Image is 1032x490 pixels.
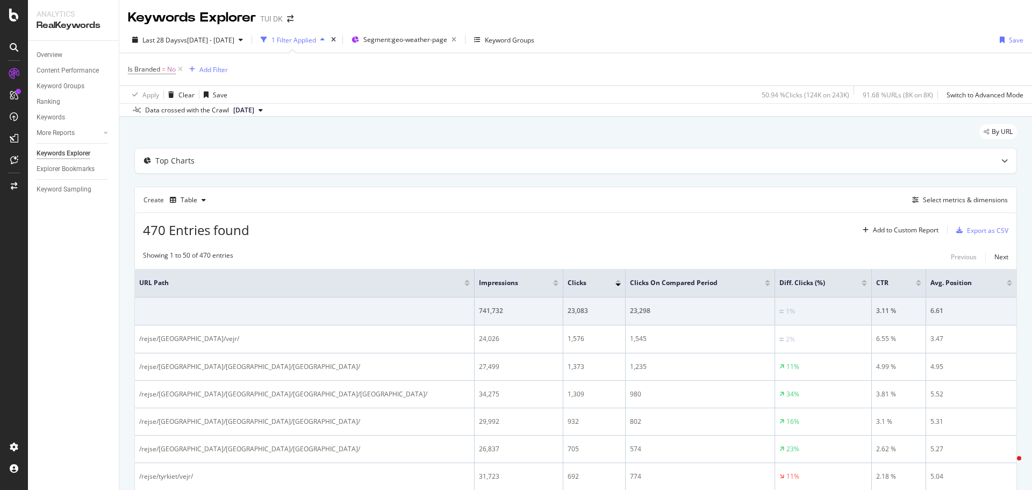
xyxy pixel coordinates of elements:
[37,65,111,76] a: Content Performance
[479,306,558,316] div: 741,732
[329,34,338,45] div: times
[139,389,470,399] div: /rejse/[GEOGRAPHIC_DATA]/[GEOGRAPHIC_DATA]/[GEOGRAPHIC_DATA]/[GEOGRAPHIC_DATA]/
[485,35,534,45] div: Keyword Groups
[199,86,227,103] button: Save
[128,65,160,74] span: Is Branded
[568,389,621,399] div: 1,309
[233,105,254,115] span: 2025 Aug. 24th
[979,124,1017,139] div: legacy label
[930,334,1012,344] div: 3.47
[347,31,461,48] button: Segment:geo-weather-page
[479,389,558,399] div: 34,275
[37,49,62,61] div: Overview
[128,31,247,48] button: Last 28 Daysvs[DATE] - [DATE]
[155,155,195,166] div: Top Charts
[995,31,1023,48] button: Save
[930,306,1012,316] div: 6.61
[568,472,621,481] div: 692
[139,417,470,427] div: /rejse/[GEOGRAPHIC_DATA]/[GEOGRAPHIC_DATA]/[GEOGRAPHIC_DATA]/
[876,306,921,316] div: 3.11 %
[37,96,60,108] div: Ranking
[786,362,799,372] div: 11%
[37,81,111,92] a: Keyword Groups
[942,86,1023,103] button: Switch to Advanced Mode
[470,31,539,48] button: Keyword Groups
[139,362,470,372] div: /rejse/[GEOGRAPHIC_DATA]/[GEOGRAPHIC_DATA]/[GEOGRAPHIC_DATA]/
[164,86,195,103] button: Clear
[139,334,470,344] div: /rejse/[GEOGRAPHIC_DATA]/vejr/
[37,127,75,139] div: More Reports
[37,164,95,175] div: Explorer Bookmarks
[37,112,111,123] a: Keywords
[995,453,1021,479] iframe: Intercom live chat
[876,417,921,427] div: 3.1 %
[876,444,921,454] div: 2.62 %
[786,389,799,399] div: 34%
[930,278,991,288] span: Avg. Position
[630,472,770,481] div: 774
[37,19,110,32] div: RealKeywords
[167,62,176,77] span: No
[37,96,111,108] a: Ranking
[37,184,111,195] a: Keyword Sampling
[479,417,558,427] div: 29,992
[779,310,784,313] img: Equal
[923,195,1008,204] div: Select metrics & dimensions
[630,334,770,344] div: 1,545
[37,164,111,175] a: Explorer Bookmarks
[951,252,977,261] div: Previous
[930,444,1012,454] div: 5.27
[287,15,293,23] div: arrow-right-arrow-left
[271,35,316,45] div: 1 Filter Applied
[37,127,101,139] a: More Reports
[873,227,938,233] div: Add to Custom Report
[876,362,921,372] div: 4.99 %
[479,334,558,344] div: 24,026
[630,362,770,372] div: 1,235
[37,148,111,159] a: Keywords Explorer
[951,251,977,264] button: Previous
[37,148,90,159] div: Keywords Explorer
[143,251,233,264] div: Showing 1 to 50 of 470 entries
[630,306,770,316] div: 23,298
[181,35,234,45] span: vs [DATE] - [DATE]
[630,278,749,288] span: Clicks On Compared Period
[568,334,621,344] div: 1,576
[142,90,159,100] div: Apply
[858,222,938,239] button: Add to Custom Report
[178,90,195,100] div: Clear
[37,81,84,92] div: Keyword Groups
[185,63,228,76] button: Add Filter
[1009,35,1023,45] div: Save
[952,222,1008,239] button: Export as CSV
[786,417,799,427] div: 16%
[568,362,621,372] div: 1,373
[786,472,799,481] div: 11%
[630,444,770,454] div: 574
[786,307,795,316] div: 1%
[363,35,447,44] span: Segment: geo-weather-page
[786,444,799,454] div: 23%
[930,389,1012,399] div: 5.52
[994,251,1008,264] button: Next
[139,444,470,454] div: /rejse/[GEOGRAPHIC_DATA]/[GEOGRAPHIC_DATA]/[GEOGRAPHIC_DATA]/
[260,13,283,24] div: TUI DK
[139,278,448,288] span: URL Path
[908,194,1008,207] button: Select metrics & dimensions
[256,31,329,48] button: 1 Filter Applied
[143,221,249,239] span: 470 Entries found
[37,112,65,123] div: Keywords
[762,90,849,100] div: 50.94 % Clicks ( 124K on 243K )
[479,472,558,481] div: 31,723
[37,9,110,19] div: Analytics
[630,417,770,427] div: 802
[479,444,558,454] div: 26,837
[145,105,229,115] div: Data crossed with the Crawl
[479,278,536,288] span: Impressions
[213,90,227,100] div: Save
[947,90,1023,100] div: Switch to Advanced Mode
[992,129,1013,135] span: By URL
[166,191,210,209] button: Table
[786,335,795,344] div: 2%
[142,35,181,45] span: Last 28 Days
